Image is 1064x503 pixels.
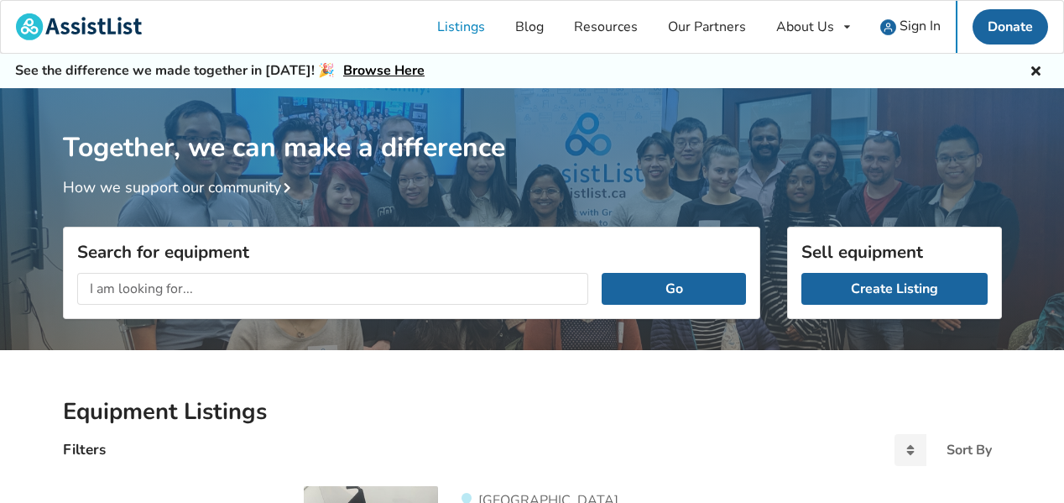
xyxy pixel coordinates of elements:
h3: Search for equipment [77,241,746,263]
h3: Sell equipment [801,241,988,263]
a: Create Listing [801,273,988,305]
a: Resources [559,1,653,53]
h4: Filters [63,440,106,459]
a: Listings [422,1,500,53]
a: Blog [500,1,559,53]
h1: Together, we can make a difference [63,88,1002,165]
button: Go [602,273,745,305]
div: About Us [776,20,834,34]
input: I am looking for... [77,273,589,305]
img: user icon [880,19,896,35]
a: Donate [973,9,1048,45]
span: Sign In [900,17,941,35]
div: Sort By [947,443,992,457]
h5: See the difference we made together in [DATE]! 🎉 [15,62,425,80]
h2: Equipment Listings [63,397,1002,427]
a: user icon Sign In [865,1,956,53]
img: assistlist-logo [16,13,142,40]
a: Our Partners [653,1,761,53]
a: Browse Here [343,61,425,80]
a: How we support our community [63,177,298,197]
